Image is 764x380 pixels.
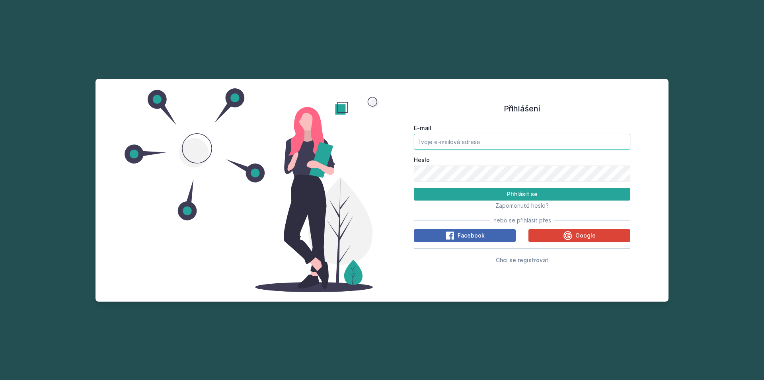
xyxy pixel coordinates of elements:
[528,229,630,242] button: Google
[496,257,548,263] span: Chci se registrovat
[414,103,630,115] h1: Přihlášení
[414,134,630,150] input: Tvoje e-mailová adresa
[575,232,596,240] span: Google
[458,232,485,240] span: Facebook
[414,156,630,164] label: Heslo
[414,124,630,132] label: E-mail
[495,202,549,209] span: Zapomenuté heslo?
[414,188,630,201] button: Přihlásit se
[496,255,548,265] button: Chci se registrovat
[414,229,516,242] button: Facebook
[493,216,551,224] span: nebo se přihlásit přes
